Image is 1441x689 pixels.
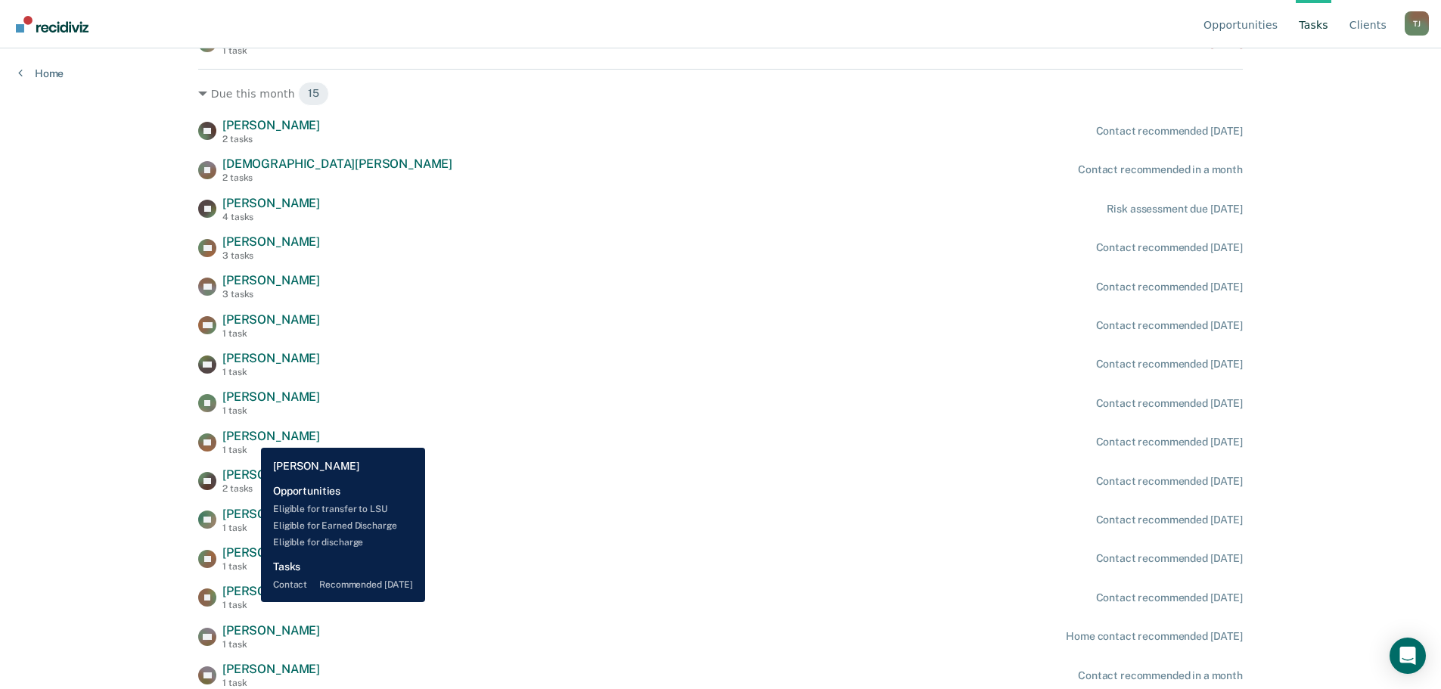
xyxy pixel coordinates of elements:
div: Contact recommended [DATE] [1096,319,1243,332]
div: Due this month 15 [198,82,1243,106]
span: [PERSON_NAME] [222,662,320,676]
span: [PERSON_NAME] [222,390,320,404]
div: Risk assessment due [DATE] [1107,203,1243,216]
div: Contact recommended [DATE] [1096,281,1243,293]
span: [PERSON_NAME] [222,623,320,638]
span: 15 [298,82,329,106]
div: 4 tasks [222,212,320,222]
a: Home [18,67,64,80]
div: Open Intercom Messenger [1390,638,1426,674]
div: 1 task [222,523,421,533]
div: 1 task [222,561,320,572]
div: Home contact recommended [DATE] [1066,630,1243,643]
div: Contact recommended [DATE] [1096,591,1243,604]
div: 1 task [222,405,320,416]
span: [PERSON_NAME] [222,545,320,560]
div: Contact recommended [DATE] [1096,436,1243,448]
div: 1 task [222,328,320,339]
div: Contact recommended [DATE] [1096,552,1243,565]
div: 2 tasks [222,483,320,494]
span: [PERSON_NAME] [222,312,320,327]
div: 2 tasks [222,134,320,144]
span: [PERSON_NAME] [222,234,320,249]
img: Recidiviz [16,16,89,33]
span: [PERSON_NAME] [222,118,320,132]
span: [DEMOGRAPHIC_DATA][PERSON_NAME] [222,157,452,171]
span: [PERSON_NAME] [222,196,320,210]
div: 1 task [222,367,320,377]
div: Contact recommended [DATE] [1096,358,1243,371]
div: 1 task [222,600,320,610]
div: Contact recommended [DATE] [1096,397,1243,410]
span: [PERSON_NAME] [222,429,320,443]
div: Contact recommended [DATE] [1096,241,1243,254]
div: Contact recommended [DATE] [1096,514,1243,526]
div: 1 task [222,639,320,650]
div: 2 tasks [222,172,452,183]
div: 1 task [222,45,320,56]
div: T J [1405,11,1429,36]
div: 3 tasks [222,250,320,261]
div: Contact recommended in a month [1078,163,1243,176]
div: 1 task [222,678,320,688]
div: Contact recommended [DATE] [1096,475,1243,488]
div: 1 task [222,445,320,455]
span: [PERSON_NAME] [222,467,320,482]
div: Contact recommended [DATE] [1096,125,1243,138]
span: [PERSON_NAME] [222,351,320,365]
div: 3 tasks [222,289,320,299]
span: [PERSON_NAME] [222,273,320,287]
button: Profile dropdown button [1405,11,1429,36]
div: Contact recommended in a month [1078,669,1243,682]
span: [PERSON_NAME] [PERSON_NAME] [222,507,421,521]
span: [PERSON_NAME] [222,584,320,598]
